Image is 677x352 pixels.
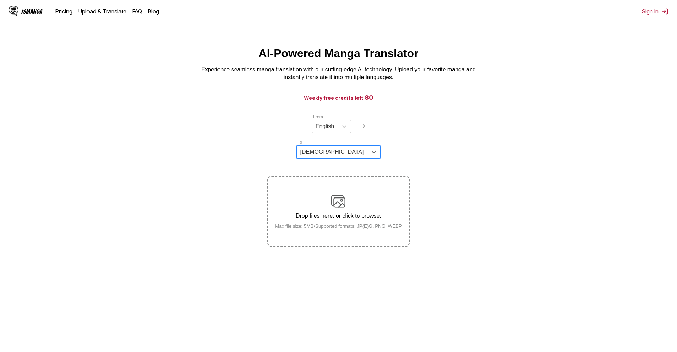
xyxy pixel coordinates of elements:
[259,47,419,60] h1: AI-Powered Manga Translator
[21,8,43,15] div: IsManga
[298,140,302,145] label: To
[642,8,668,15] button: Sign In
[661,8,668,15] img: Sign out
[365,94,374,101] span: 80
[269,213,408,219] p: Drop files here, or click to browse.
[269,223,408,229] small: Max file size: 5MB • Supported formats: JP(E)G, PNG, WEBP
[357,122,365,130] img: Languages icon
[17,93,660,102] h3: Weekly free credits left:
[197,66,481,82] p: Experience seamless manga translation with our cutting-edge AI technology. Upload your favorite m...
[9,6,18,16] img: IsManga Logo
[313,114,323,119] label: From
[148,8,159,15] a: Blog
[78,8,127,15] a: Upload & Translate
[9,6,55,17] a: IsManga LogoIsManga
[132,8,142,15] a: FAQ
[55,8,72,15] a: Pricing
